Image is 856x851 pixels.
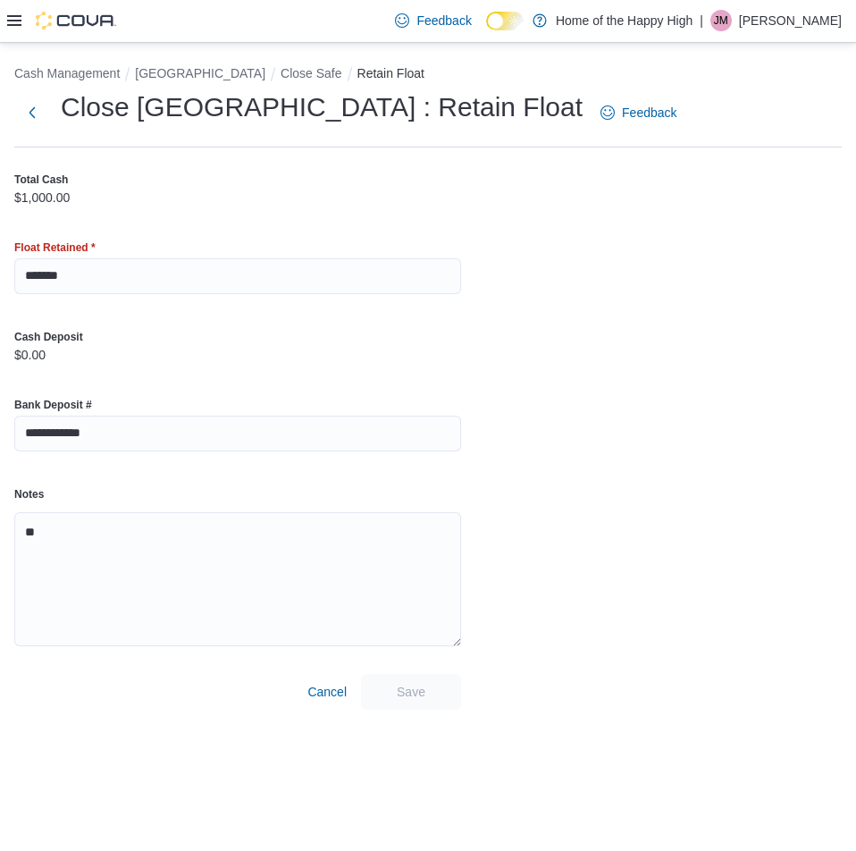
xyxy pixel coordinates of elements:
[281,66,341,80] button: Close Safe
[14,398,92,412] label: Bank Deposit #
[486,30,487,31] span: Dark Mode
[14,190,70,205] p: $1,000.00
[14,66,120,80] button: Cash Management
[36,12,116,29] img: Cova
[14,330,83,344] label: Cash Deposit
[556,10,692,31] p: Home of the Happy High
[361,674,461,710] button: Save
[300,674,354,710] button: Cancel
[397,683,425,701] span: Save
[357,66,424,80] button: Retain Float
[307,683,347,701] span: Cancel
[710,10,732,31] div: Jessica Manuel
[14,487,44,501] label: Notes
[700,10,703,31] p: |
[714,10,728,31] span: JM
[388,3,478,38] a: Feedback
[14,95,50,131] button: Next
[14,64,842,86] nav: An example of EuiBreadcrumbs
[14,173,68,187] label: Total Cash
[486,12,524,30] input: Dark Mode
[14,348,46,362] p: $0.00
[135,66,265,80] button: [GEOGRAPHIC_DATA]
[14,240,96,255] label: Float Retained *
[416,12,471,29] span: Feedback
[593,95,684,131] a: Feedback
[61,89,583,125] h1: Close [GEOGRAPHIC_DATA] : Retain Float
[739,10,842,31] p: [PERSON_NAME]
[622,104,676,122] span: Feedback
